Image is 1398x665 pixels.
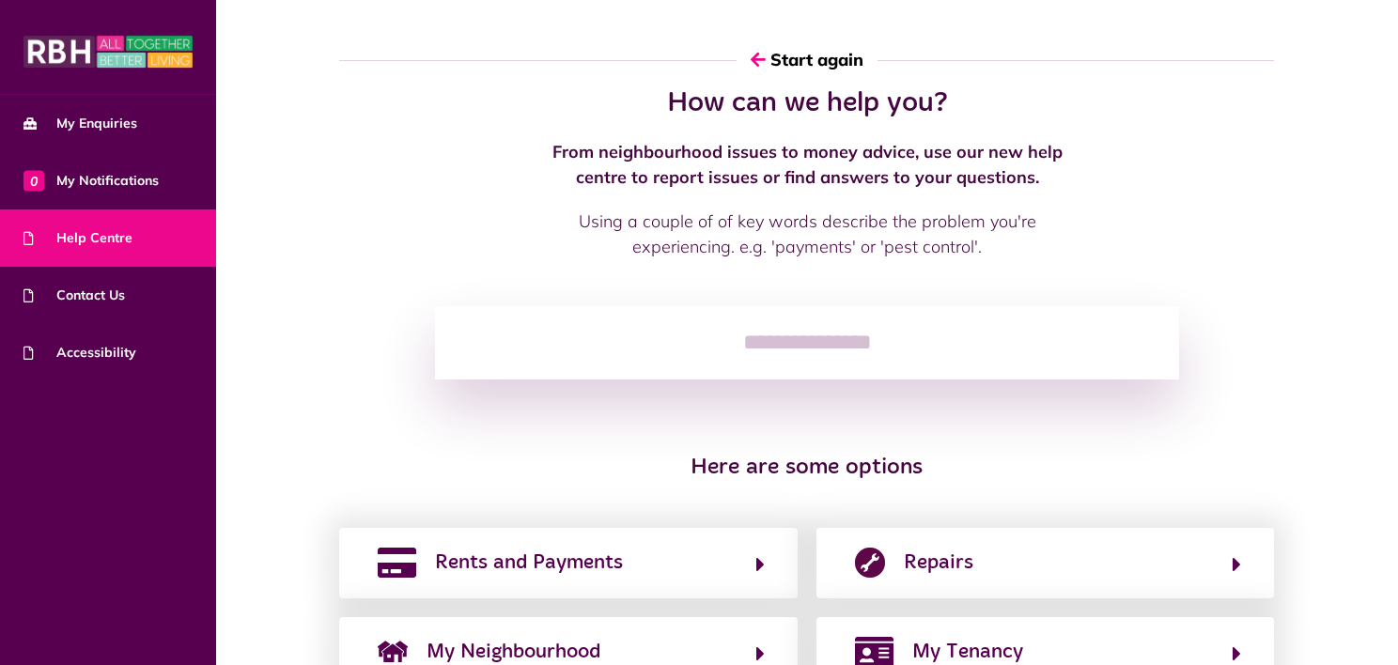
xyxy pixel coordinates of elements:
button: Rents and Payments [372,547,764,579]
span: Rents and Payments [435,548,623,578]
span: My Notifications [23,171,159,191]
span: Help Centre [23,228,132,248]
strong: From neighbourhood issues to money advice, use our new help centre to report issues or find answe... [552,141,1063,188]
button: Repairs [849,547,1241,579]
span: My Enquiries [23,114,137,133]
span: Repairs [904,548,973,578]
h3: Here are some options [339,455,1274,482]
h2: How can we help you? [531,86,1084,120]
span: Accessibility [23,343,136,363]
span: 0 [23,170,44,191]
button: Start again [737,33,878,86]
img: report-repair.png [855,548,885,578]
img: rents-payments.png [378,548,416,578]
p: Using a couple of of key words describe the problem you're experiencing. e.g. 'payments' or 'pest... [531,209,1084,259]
span: Contact Us [23,286,125,305]
img: MyRBH [23,33,193,70]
